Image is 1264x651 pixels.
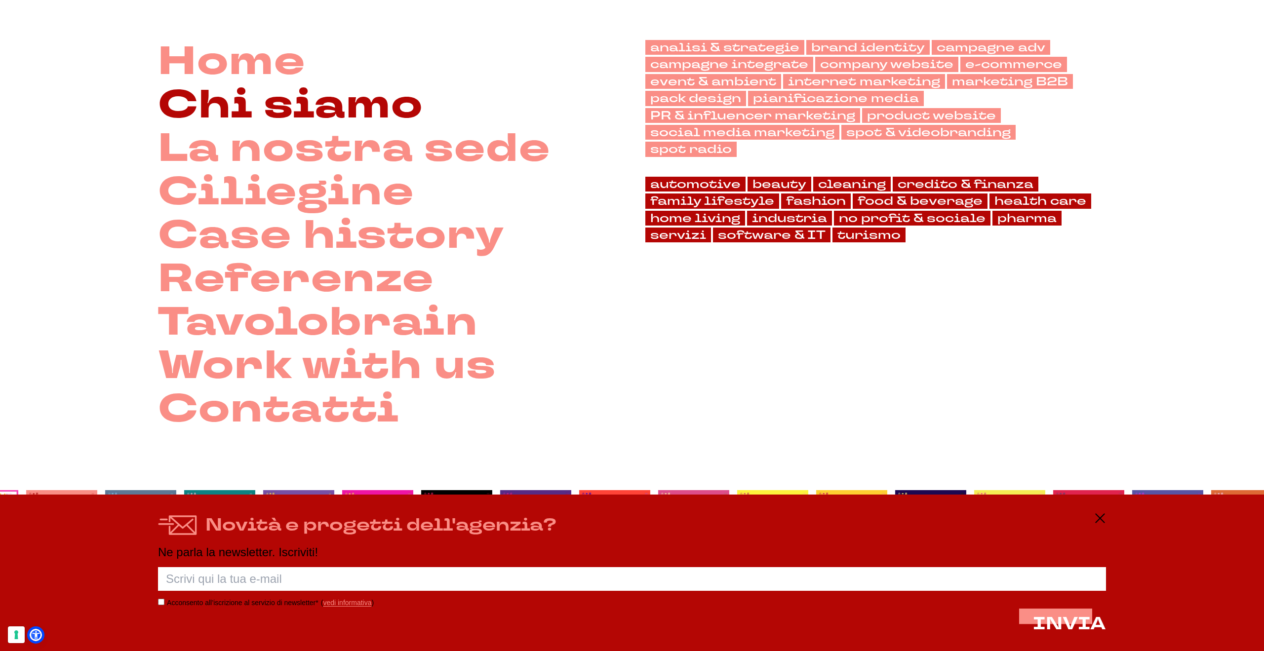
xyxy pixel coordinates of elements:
[645,57,813,72] a: campagne integrate
[853,193,987,208] a: food & beverage
[645,193,779,208] a: family lifestyle
[263,490,334,595] img: copertina numero 36
[158,257,434,301] a: Referenze
[421,490,492,595] img: copertina numero 34
[806,40,930,55] a: brand identity
[813,177,891,191] a: cleaning
[781,193,851,208] a: fashion
[323,599,371,607] a: vedi informativa
[500,490,571,595] img: copertina numero 33
[645,74,781,89] a: event & ambient
[658,490,729,595] img: copertina numero 31
[342,490,413,595] img: copertina numero 35
[158,344,496,387] a: Work with us
[645,211,745,226] a: home living
[30,629,42,641] a: Open Accessibility Menu
[862,108,1001,123] a: product website
[1053,490,1124,595] img: copertina numero 26
[158,83,423,127] a: Chi siamo
[834,211,990,226] a: no profit & sociale
[579,490,650,595] img: copertina numero 32
[932,40,1050,55] a: campagne adv
[841,125,1016,140] a: spot & videobranding
[645,125,839,140] a: social media marketing
[645,108,860,123] a: PR & influencer marketing
[1033,614,1106,634] button: INVIA
[737,490,808,595] img: copertina numero 20
[974,490,1045,595] img: copertina numero 27
[815,57,958,72] a: company website
[167,599,318,607] label: Acconsento all’iscrizione al servizio di newsletter*
[205,512,556,538] h4: Novità e progetti dell'agenzia?
[645,142,737,156] a: spot radio
[105,490,176,595] img: copertina numero 38
[321,599,374,607] span: ( )
[1033,612,1106,636] span: INVIA
[747,211,832,226] a: industria
[158,127,551,170] a: La nostra sede
[158,387,399,431] a: Contatti
[893,177,1038,191] a: credito & finanza
[748,177,811,191] a: beauty
[816,490,887,595] img: copertina numero 29
[960,57,1067,72] a: e-commerce
[8,626,25,643] button: Le tue preferenze relative al consenso per le tecnologie di tracciamento
[645,177,746,191] a: automotive
[783,74,945,89] a: internet marketing
[158,301,478,344] a: Tavolobrain
[1132,490,1203,595] img: copertina numero 25
[947,74,1073,89] a: marketing B2B
[748,91,924,106] a: pianificazione media
[895,490,966,595] img: copertina numero 28
[158,567,1106,591] input: Scrivi qui la tua e-mail
[645,91,746,106] a: pack design
[26,490,97,595] img: copertina numero 39
[158,214,505,257] a: Case history
[832,228,906,242] a: turismo
[158,546,1106,559] p: Ne parla la newsletter. Iscriviti!
[989,193,1091,208] a: health care
[713,228,830,242] a: software & IT
[645,40,804,55] a: analisi & strategie
[645,228,711,242] a: servizi
[992,211,1062,226] a: pharma
[184,490,255,595] img: copertina numero 37
[158,40,306,83] a: Home
[158,170,414,214] a: Ciliegine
